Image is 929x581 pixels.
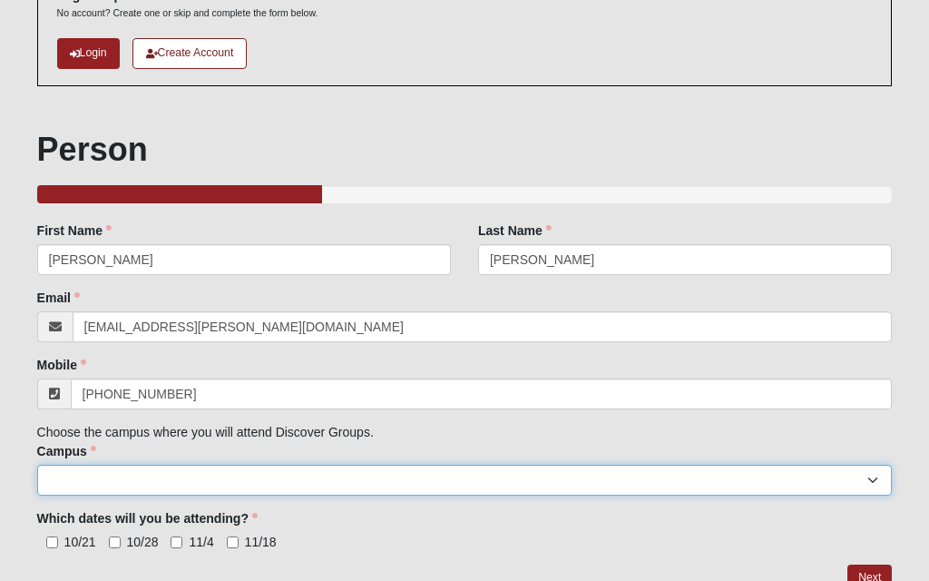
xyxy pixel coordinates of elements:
a: Create Account [132,38,248,68]
span: 11/18 [245,535,277,549]
label: Which dates will you be attending? [37,509,258,527]
span: 11/4 [189,535,213,549]
span: 10/28 [127,535,159,549]
label: Mobile [37,356,86,374]
label: Email [37,289,80,307]
span: 10/21 [64,535,96,549]
input: 10/21 [46,537,58,548]
input: 11/4 [171,537,182,548]
p: No account? Create one or skip and complete the form below. [57,6,318,20]
input: 11/18 [227,537,239,548]
input: 10/28 [109,537,121,548]
a: Login [57,38,120,68]
label: First Name [37,222,112,240]
label: Last Name [478,222,552,240]
h1: Person [37,130,893,169]
label: Campus [37,442,96,460]
div: Choose the campus where you will attend Discover Groups. [37,222,893,551]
